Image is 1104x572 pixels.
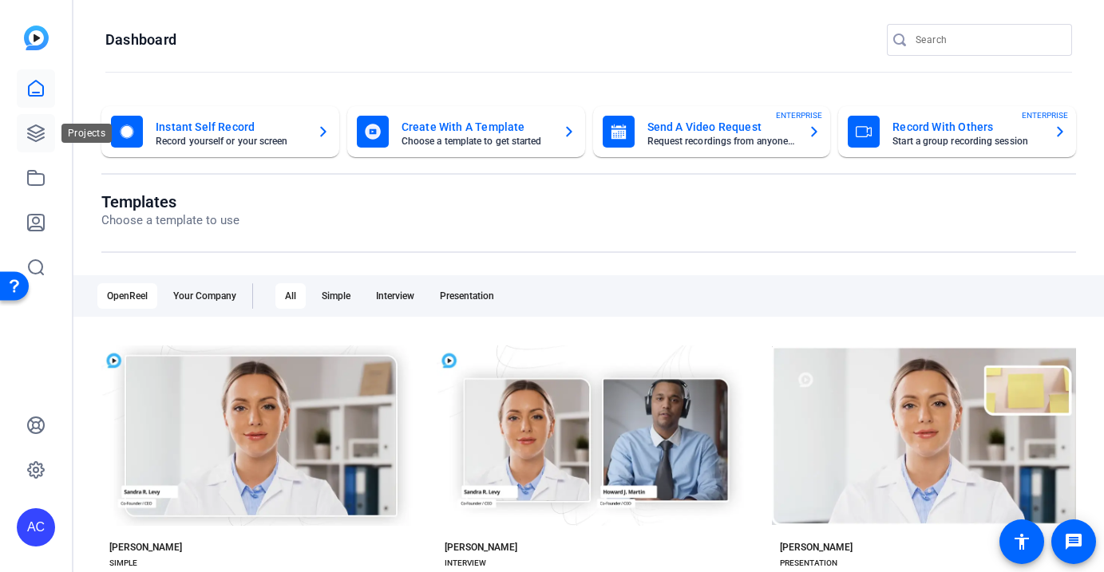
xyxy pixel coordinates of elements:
[838,106,1076,157] button: Record With OthersStart a group recording sessionENTERPRISE
[892,117,1041,136] mat-card-title: Record With Others
[402,117,550,136] mat-card-title: Create With A Template
[916,30,1059,49] input: Search
[780,557,837,570] div: PRESENTATION
[61,124,112,143] div: Projects
[347,106,585,157] button: Create With A TemplateChoose a template to get started
[109,541,182,554] div: [PERSON_NAME]
[1012,532,1031,551] mat-icon: accessibility
[109,557,137,570] div: SIMPLE
[892,136,1041,146] mat-card-subtitle: Start a group recording session
[312,283,360,309] div: Simple
[101,211,239,230] p: Choose a template to use
[593,106,831,157] button: Send A Video RequestRequest recordings from anyone, anywhereENTERPRISE
[164,283,246,309] div: Your Company
[17,508,55,546] div: AC
[156,136,304,146] mat-card-subtitle: Record yourself or your screen
[402,136,550,146] mat-card-subtitle: Choose a template to get started
[101,192,239,211] h1: Templates
[647,136,796,146] mat-card-subtitle: Request recordings from anyone, anywhere
[156,117,304,136] mat-card-title: Instant Self Record
[1064,532,1083,551] mat-icon: message
[430,283,504,309] div: Presentation
[776,109,822,121] span: ENTERPRISE
[1022,109,1068,121] span: ENTERPRISE
[275,283,306,309] div: All
[366,283,424,309] div: Interview
[647,117,796,136] mat-card-title: Send A Video Request
[24,26,49,50] img: blue-gradient.svg
[780,541,853,554] div: [PERSON_NAME]
[445,541,517,554] div: [PERSON_NAME]
[105,30,176,49] h1: Dashboard
[445,557,486,570] div: INTERVIEW
[97,283,157,309] div: OpenReel
[101,106,339,157] button: Instant Self RecordRecord yourself or your screen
